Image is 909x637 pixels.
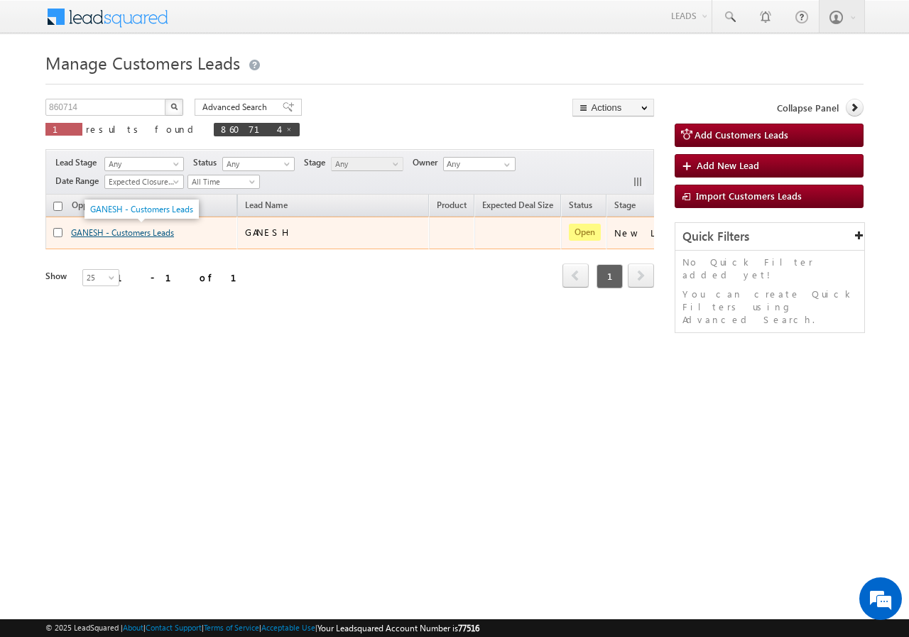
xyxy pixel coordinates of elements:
[777,102,839,114] span: Collapse Panel
[188,175,256,188] span: All Time
[72,200,143,210] span: Opportunity Name
[123,623,143,632] a: About
[628,265,654,288] a: next
[222,157,295,171] a: Any
[482,200,553,210] span: Expected Deal Size
[45,270,71,283] div: Show
[146,623,202,632] a: Contact Support
[332,158,399,170] span: Any
[187,175,260,189] a: All Time
[116,269,254,285] div: 1 - 1 of 1
[569,224,601,241] span: Open
[614,200,636,210] span: Stage
[607,197,643,216] a: Stage
[562,265,589,288] a: prev
[331,157,403,171] a: Any
[45,51,240,74] span: Manage Customers Leads
[202,101,271,114] span: Advanced Search
[90,204,193,214] a: GANESH - Customers Leads
[317,623,479,633] span: Your Leadsquared Account Number is
[496,158,514,172] a: Show All Items
[628,263,654,288] span: next
[86,123,199,135] span: results found
[55,156,102,169] span: Lead Stage
[53,202,62,211] input: Check all records
[55,175,104,187] span: Date Range
[562,263,589,288] span: prev
[614,227,685,239] div: New Lead
[45,621,479,635] span: © 2025 LeadSquared | | | | |
[261,623,315,632] a: Acceptable Use
[475,197,560,216] a: Expected Deal Size
[443,157,516,171] input: Type to Search
[71,227,174,238] a: GANESH - Customers Leads
[104,175,184,189] a: Expected Closure Date
[221,123,278,135] span: 860714
[695,129,788,141] span: Add Customers Leads
[170,103,178,110] img: Search
[65,197,150,216] a: Opportunity Name
[104,157,184,171] a: Any
[562,197,599,216] a: Status
[304,156,331,169] span: Stage
[245,226,290,238] span: GANESH
[105,175,179,188] span: Expected Closure Date
[82,269,119,286] a: 25
[458,623,479,633] span: 77516
[413,156,443,169] span: Owner
[437,200,467,210] span: Product
[682,288,857,326] p: You can create Quick Filters using Advanced Search.
[597,264,623,288] span: 1
[105,158,179,170] span: Any
[697,159,759,171] span: Add New Lead
[696,190,802,202] span: Import Customers Leads
[83,271,121,284] span: 25
[675,223,864,251] div: Quick Filters
[204,623,259,632] a: Terms of Service
[238,197,295,216] span: Lead Name
[682,256,857,281] p: No Quick Filter added yet!
[223,158,290,170] span: Any
[53,123,75,135] span: 1
[572,99,654,116] button: Actions
[193,156,222,169] span: Status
